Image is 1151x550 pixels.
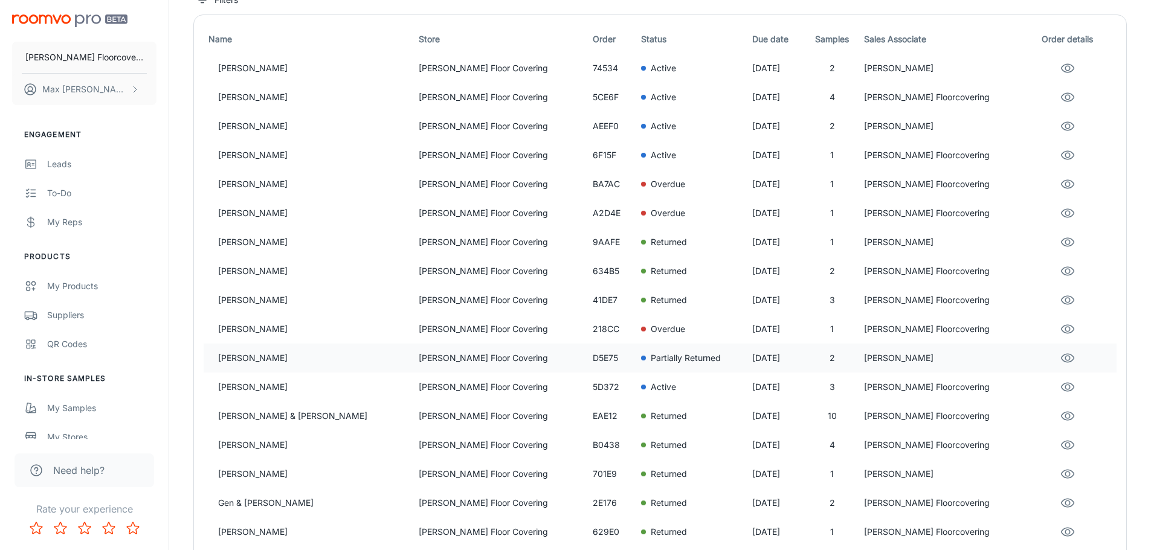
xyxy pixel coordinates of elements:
p: [PERSON_NAME] [218,293,409,307]
button: eye [1056,56,1080,80]
p: A2D4E [593,206,631,220]
div: My Reps [47,216,156,229]
p: 1 [810,177,854,191]
p: [PERSON_NAME] [218,62,409,75]
p: [DATE] [752,62,800,75]
p: 3 [810,293,854,307]
p: [PERSON_NAME] Floorcovering [864,149,1024,162]
p: 6F15F [593,149,631,162]
p: Partially Returned [651,351,721,365]
p: Returned [651,467,687,481]
p: Returned [651,293,687,307]
p: [DATE] [752,91,800,104]
p: [PERSON_NAME] [218,264,409,278]
th: Samples [805,25,859,54]
p: [DATE] [752,264,800,278]
p: [PERSON_NAME] Floor Covering [419,264,582,278]
p: [PERSON_NAME] [218,235,409,249]
p: 629E0 [593,525,631,539]
p: Active [651,91,676,104]
button: eye [1056,491,1080,515]
p: [PERSON_NAME] [864,467,1024,481]
p: EAE12 [593,409,631,423]
button: Rate 3 star [73,516,97,540]
th: Status [636,25,748,54]
button: Rate 4 star [97,516,121,540]
p: Returned [651,496,687,510]
button: eye [1056,114,1080,138]
p: [PERSON_NAME] Floor Covering [419,235,582,249]
p: [PERSON_NAME] Floor Covering [419,120,582,133]
th: Sales Associate [859,25,1028,54]
p: [DATE] [752,438,800,452]
p: [PERSON_NAME] Floorcovering [864,380,1024,394]
p: [PERSON_NAME] [218,380,409,394]
p: [PERSON_NAME] [218,322,409,336]
p: [PERSON_NAME] Floorcovering [864,322,1024,336]
p: [PERSON_NAME] Floorcovering [25,51,143,64]
p: 5D372 [593,380,631,394]
p: [PERSON_NAME] [218,149,409,162]
p: [DATE] [752,322,800,336]
p: Overdue [651,177,685,191]
p: [PERSON_NAME] Floorcovering [864,206,1024,220]
p: [DATE] [752,496,800,510]
p: 5CE6F [593,91,631,104]
p: Returned [651,525,687,539]
p: 4 [810,91,854,104]
p: B0438 [593,438,631,452]
p: Returned [651,235,687,249]
p: Max [PERSON_NAME] [42,83,127,96]
p: [PERSON_NAME] [218,438,409,452]
th: Name [204,25,414,54]
div: QR Codes [47,337,156,351]
div: Suppliers [47,309,156,322]
p: [PERSON_NAME] Floor Covering [419,62,582,75]
p: [PERSON_NAME] [864,120,1024,133]
p: [PERSON_NAME] Floorcovering [864,91,1024,104]
p: [PERSON_NAME] Floor Covering [419,409,582,423]
p: [DATE] [752,351,800,365]
button: eye [1056,172,1080,196]
p: [DATE] [752,293,800,307]
p: [DATE] [752,149,800,162]
p: [PERSON_NAME] [218,467,409,481]
p: Returned [651,264,687,278]
p: [DATE] [752,120,800,133]
button: Max [PERSON_NAME] [12,74,156,105]
button: eye [1056,259,1080,283]
p: [PERSON_NAME] [218,120,409,133]
th: Order [588,25,636,54]
p: [PERSON_NAME] [864,351,1024,365]
p: 1 [810,149,854,162]
div: To-do [47,187,156,200]
p: [DATE] [752,380,800,394]
th: Due date [747,25,805,54]
div: My Stores [47,430,156,444]
p: [DATE] [752,177,800,191]
p: AEEF0 [593,120,631,133]
p: [PERSON_NAME] Floor Covering [419,438,582,452]
p: [PERSON_NAME] Floor Covering [419,322,582,336]
button: eye [1056,462,1080,486]
p: BA7AC [593,177,631,191]
p: 9AAFE [593,235,631,249]
p: [PERSON_NAME] Floorcovering [864,177,1024,191]
button: eye [1056,375,1080,399]
p: [PERSON_NAME] Floor Covering [419,380,582,394]
p: 701E9 [593,467,631,481]
p: 1 [810,525,854,539]
p: 2 [810,62,854,75]
p: [DATE] [752,467,800,481]
p: [PERSON_NAME] [218,351,409,365]
p: [PERSON_NAME] Floorcovering [864,293,1024,307]
button: Rate 5 star [121,516,145,540]
th: Store [414,25,587,54]
p: [PERSON_NAME] Floorcovering [864,525,1024,539]
p: 3 [810,380,854,394]
p: [PERSON_NAME] Floor Covering [419,149,582,162]
p: 1 [810,467,854,481]
p: [PERSON_NAME] Floor Covering [419,525,582,539]
p: [DATE] [752,525,800,539]
p: [PERSON_NAME] Floor Covering [419,293,582,307]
